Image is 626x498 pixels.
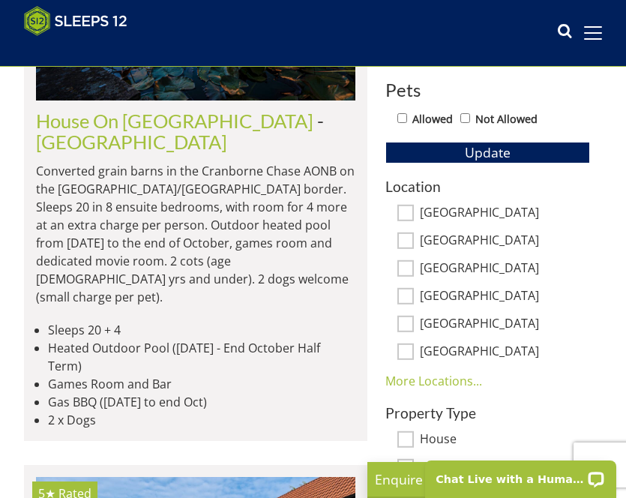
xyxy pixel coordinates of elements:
[16,45,174,58] iframe: Customer reviews powered by Trustpilot
[475,111,538,127] label: Not Allowed
[420,289,590,305] label: [GEOGRAPHIC_DATA]
[375,469,600,489] p: Enquire Now
[48,321,355,339] li: Sleeps 20 + 4
[420,432,590,448] label: House
[415,451,626,498] iframe: LiveChat chat widget
[420,261,590,277] label: [GEOGRAPHIC_DATA]
[48,375,355,393] li: Games Room and Bar
[48,339,355,375] li: Heated Outdoor Pool ([DATE] - End October Half Term)
[48,393,355,411] li: Gas BBQ ([DATE] to end Oct)
[36,109,324,153] span: -
[412,111,453,127] label: Allowed
[420,344,590,361] label: [GEOGRAPHIC_DATA]
[420,233,590,250] label: [GEOGRAPHIC_DATA]
[48,411,355,429] li: 2 x Dogs
[385,178,590,194] h3: Location
[385,142,590,163] button: Update
[420,316,590,333] label: [GEOGRAPHIC_DATA]
[36,162,355,306] p: Converted grain barns in the Cranborne Chase AONB on the [GEOGRAPHIC_DATA]/[GEOGRAPHIC_DATA] bord...
[36,109,313,132] a: House On [GEOGRAPHIC_DATA]
[24,6,127,36] img: Sleeps 12
[420,205,590,222] label: [GEOGRAPHIC_DATA]
[385,405,590,421] h3: Property Type
[36,130,227,153] a: [GEOGRAPHIC_DATA]
[385,373,482,389] a: More Locations...
[465,143,511,161] span: Update
[385,80,590,100] h3: Pets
